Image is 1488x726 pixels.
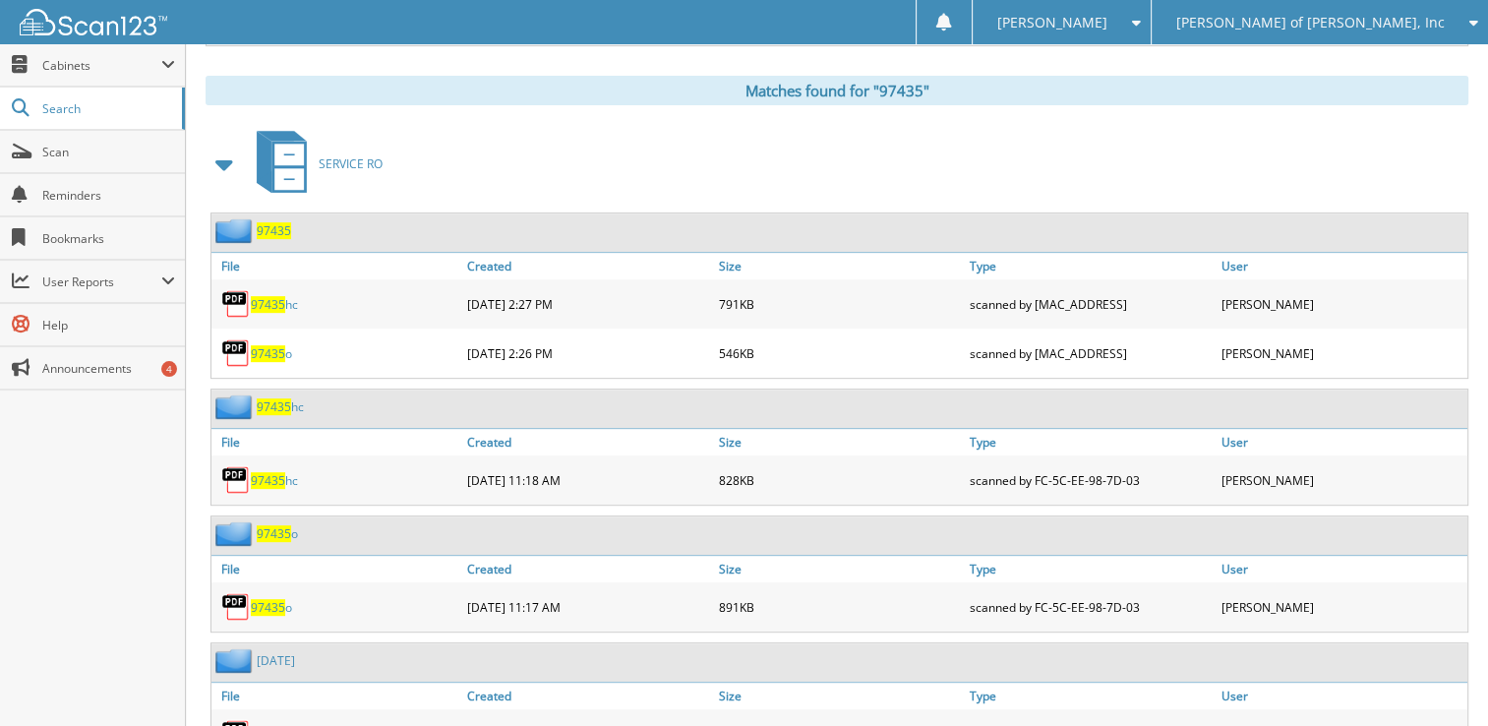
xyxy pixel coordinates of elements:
div: scanned by [MAC_ADDRESS] [965,333,1216,373]
span: 97435 [251,472,285,489]
a: 97435 [257,222,291,239]
div: 791KB [714,284,965,324]
div: Matches found for "97435" [206,76,1468,105]
span: [PERSON_NAME] of [PERSON_NAME], Inc [1176,17,1445,29]
a: User [1217,253,1467,279]
div: scanned by FC-5C-EE-98-7D-03 [965,460,1216,500]
span: Bookmarks [42,230,175,247]
div: [PERSON_NAME] [1217,587,1467,627]
img: folder2.png [215,218,257,243]
span: 97435 [257,398,291,415]
a: Type [965,556,1216,582]
div: 4 [161,361,177,377]
a: File [211,253,462,279]
div: [PERSON_NAME] [1217,460,1467,500]
div: scanned by FC-5C-EE-98-7D-03 [965,587,1216,627]
img: PDF.png [221,592,251,622]
a: File [211,683,462,709]
a: 97435o [251,345,292,362]
a: Type [965,683,1216,709]
a: Size [714,253,965,279]
img: folder2.png [215,394,257,419]
span: 97435 [251,599,285,616]
a: 97435o [257,525,298,542]
div: [DATE] 2:27 PM [462,284,713,324]
a: 97435hc [251,296,298,313]
iframe: Chat Widget [1390,632,1488,726]
span: Search [42,100,172,117]
a: 97435hc [257,398,304,415]
a: User [1217,556,1467,582]
a: File [211,429,462,455]
span: Cabinets [42,57,161,74]
a: Size [714,429,965,455]
a: Created [462,429,713,455]
a: Size [714,556,965,582]
span: 97435 [251,345,285,362]
a: 97435o [251,599,292,616]
a: Created [462,683,713,709]
a: User [1217,683,1467,709]
span: User Reports [42,273,161,290]
span: 97435 [257,525,291,542]
div: 891KB [714,587,965,627]
span: SERVICE RO [319,155,383,172]
a: Type [965,253,1216,279]
div: scanned by [MAC_ADDRESS] [965,284,1216,324]
div: 546KB [714,333,965,373]
img: folder2.png [215,648,257,673]
span: Scan [42,144,175,160]
a: Created [462,556,713,582]
div: [PERSON_NAME] [1217,284,1467,324]
img: folder2.png [215,521,257,546]
span: 97435 [251,296,285,313]
a: SERVICE RO [245,125,383,203]
span: Announcements [42,360,175,377]
span: Reminders [42,187,175,204]
img: PDF.png [221,289,251,319]
a: User [1217,429,1467,455]
div: [DATE] 11:17 AM [462,587,713,627]
span: Help [42,317,175,333]
div: [PERSON_NAME] [1217,333,1467,373]
a: Created [462,253,713,279]
a: File [211,556,462,582]
img: PDF.png [221,465,251,495]
div: 828KB [714,460,965,500]
a: Type [965,429,1216,455]
a: 97435hc [251,472,298,489]
span: [PERSON_NAME] [997,17,1107,29]
img: PDF.png [221,338,251,368]
div: [DATE] 2:26 PM [462,333,713,373]
a: Size [714,683,965,709]
div: [DATE] 11:18 AM [462,460,713,500]
a: [DATE] [257,652,295,669]
img: scan123-logo-white.svg [20,9,167,35]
